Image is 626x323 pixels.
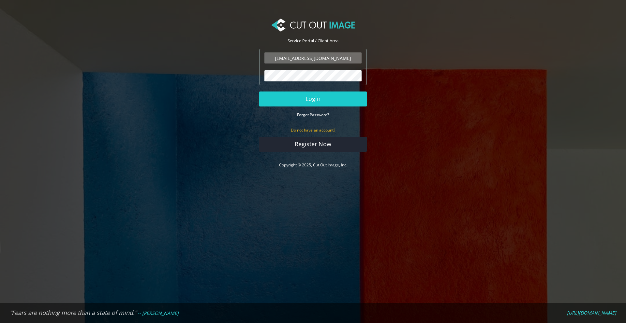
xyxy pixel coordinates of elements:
[10,309,137,316] em: “Fears are nothing more than a state of mind.”
[297,112,329,118] a: Forgot Password?
[567,310,616,316] a: [URL][DOMAIN_NAME]
[291,127,335,133] small: Do not have an account?
[138,310,179,316] em: -- [PERSON_NAME]
[259,137,367,152] a: Register Now
[264,52,362,63] input: Email Address
[259,91,367,106] button: Login
[271,19,355,32] img: Cut Out Image
[288,38,338,44] span: Service Portal / Client Area
[279,162,347,168] a: Copyright © 2025, Cut Out Image, Inc.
